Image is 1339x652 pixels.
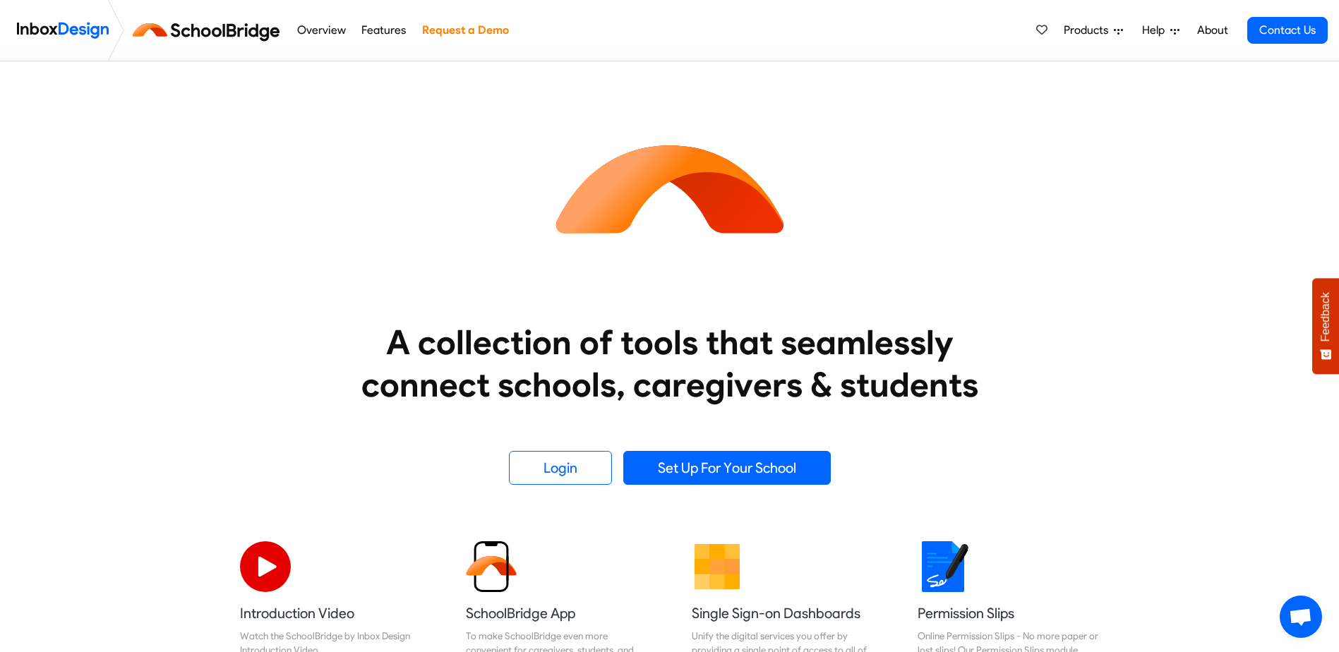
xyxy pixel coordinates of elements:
[293,16,349,44] a: Overview
[1247,17,1328,44] a: Contact Us
[692,541,743,592] img: 2022_01_13_icon_grid.svg
[543,61,797,315] img: icon_schoolbridge.svg
[918,541,968,592] img: 2022_01_18_icon_signature.svg
[918,603,1100,623] h5: Permission Slips
[1136,16,1185,44] a: Help
[240,603,422,623] h5: Introduction Video
[1319,292,1332,342] span: Feedback
[1142,22,1170,39] span: Help
[466,541,517,592] img: 2022_01_13_icon_sb_app.svg
[130,13,289,47] img: schoolbridge logo
[623,451,831,485] a: Set Up For Your School
[466,603,648,623] h5: SchoolBridge App
[1064,22,1114,39] span: Products
[1193,16,1232,44] a: About
[1312,278,1339,374] button: Feedback - Show survey
[418,16,512,44] a: Request a Demo
[1058,16,1129,44] a: Products
[692,603,874,623] h5: Single Sign-on Dashboards
[335,321,1005,406] heading: A collection of tools that seamlessly connect schools, caregivers & students
[509,451,612,485] a: Login
[1280,596,1322,638] a: Open chat
[358,16,410,44] a: Features
[240,541,291,592] img: 2022_07_11_icon_video_playback.svg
